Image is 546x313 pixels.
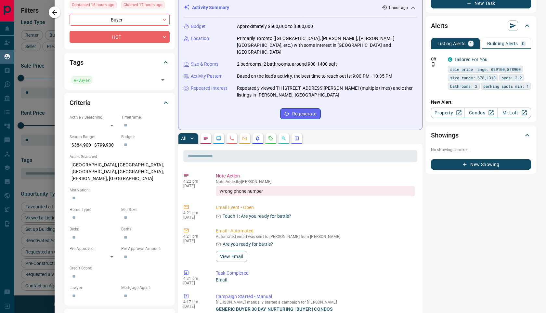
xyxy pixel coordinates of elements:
[183,211,206,215] p: 4:21 pm
[70,14,170,26] div: Buyer
[450,74,496,81] span: size range: 678,1318
[450,66,521,72] span: sale price range: 629100,878900
[431,99,531,106] p: New Alert:
[121,207,170,213] p: Min Size:
[223,213,291,220] p: Touch 1: Are you ready for battle?
[70,55,170,70] div: Tags
[237,23,313,30] p: Approximately $600,000 to $800,000
[448,57,452,62] div: condos.ca
[216,293,415,300] p: Campaign Started - Manual
[74,77,90,83] span: A-Buyer
[216,204,415,211] p: Email Event - Open
[191,23,206,30] p: Budget
[464,108,498,118] a: Condos
[183,179,206,184] p: 4:22 pm
[70,114,118,120] p: Actively Searching:
[183,184,206,188] p: [DATE]
[280,108,321,119] button: Regenerate
[70,140,118,150] p: $384,900 - $799,900
[216,186,415,196] div: wrong phone number
[431,20,448,31] h2: Alerts
[483,83,529,89] span: parking spots min: 1
[70,95,170,111] div: Criteria
[242,136,247,141] svg: Emails
[70,31,170,43] div: HOT
[191,35,209,42] p: Location
[216,136,221,141] svg: Lead Browsing Activity
[183,304,206,309] p: [DATE]
[470,41,472,46] p: 1
[70,154,170,160] p: Areas Searched:
[216,277,415,283] p: Email
[431,108,464,118] a: Property
[192,4,229,11] p: Activity Summary
[70,98,91,108] h2: Criteria
[294,136,299,141] svg: Agent Actions
[158,75,167,85] button: Open
[183,234,206,239] p: 4:21 pm
[450,83,477,89] span: bathrooms: 2
[70,285,118,291] p: Lawyer:
[216,173,415,179] p: Note Action
[191,85,227,92] p: Repeated Interest
[454,57,487,62] a: Tailored For You
[191,73,223,80] p: Activity Pattern
[237,61,337,68] p: 2 bedrooms, 2 bathrooms, around 900-1400 sqft
[216,228,415,234] p: Email - Automated
[183,281,206,285] p: [DATE]
[431,127,531,143] div: Showings
[216,300,415,305] p: [PERSON_NAME] manually started a campaign for [PERSON_NAME]
[431,18,531,33] div: Alerts
[431,62,435,67] svg: Push Notification Only
[237,85,417,98] p: Repeatedly viewed TH [STREET_ADDRESS][PERSON_NAME] (multiple times) and other listings in [PERSON...
[70,1,118,10] div: Thu Sep 11 2025
[223,241,273,248] p: Are you ready for battle?
[121,246,170,252] p: Pre-Approval Amount:
[498,108,531,118] a: Mr.Loft
[431,159,531,170] button: New Showing
[237,35,417,56] p: Primarily Toronto ([GEOGRAPHIC_DATA], [PERSON_NAME], [PERSON_NAME][GEOGRAPHIC_DATA], etc.) with s...
[70,207,118,213] p: Home Type:
[70,134,118,140] p: Search Range:
[203,136,208,141] svg: Notes
[183,300,206,304] p: 4:17 pm
[183,239,206,243] p: [DATE]
[183,276,206,281] p: 4:21 pm
[121,134,170,140] p: Budget:
[121,226,170,232] p: Baths:
[70,57,83,68] h2: Tags
[431,56,444,62] p: Off
[431,147,531,153] p: No showings booked
[183,215,206,220] p: [DATE]
[70,226,118,232] p: Beds:
[70,187,170,193] p: Motivation:
[123,2,162,8] span: Claimed 17 hours ago
[501,74,522,81] span: beds: 2-2
[255,136,260,141] svg: Listing Alerts
[229,136,234,141] svg: Calls
[388,5,408,11] p: 1 hour ago
[268,136,273,141] svg: Requests
[216,251,247,262] button: View Email
[70,265,170,271] p: Credit Score:
[70,246,118,252] p: Pre-Approved:
[237,73,392,80] p: Based on the lead's activity, the best time to reach out is: 9:00 PM - 10:35 PM
[70,160,170,184] p: [GEOGRAPHIC_DATA], [GEOGRAPHIC_DATA], [GEOGRAPHIC_DATA], [GEOGRAPHIC_DATA], [PERSON_NAME], [GEOGR...
[431,130,459,140] h2: Showings
[121,1,170,10] div: Thu Sep 11 2025
[487,41,518,46] p: Building Alerts
[216,306,332,312] a: GENERIC BUYER 30 DAY NURTURING | BUYER | CONDOS
[281,136,286,141] svg: Opportunities
[191,61,219,68] p: Size & Rooms
[184,2,417,14] div: Activity Summary1 hour ago
[121,114,170,120] p: Timeframe:
[216,270,415,277] p: Task Completed
[72,2,114,8] span: Contacted 16 hours ago
[522,41,525,46] p: 0
[216,234,415,239] p: Automated email was sent to [PERSON_NAME] from [PERSON_NAME]
[216,179,415,184] p: Note Added by [PERSON_NAME]
[121,285,170,291] p: Mortgage Agent:
[181,136,186,141] p: All
[437,41,466,46] p: Listing Alerts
